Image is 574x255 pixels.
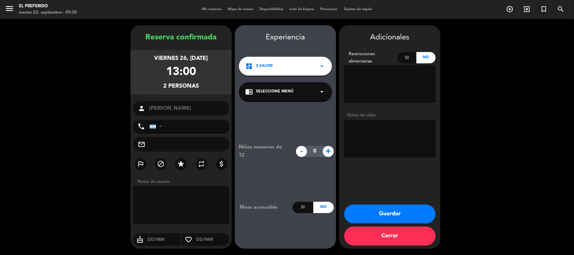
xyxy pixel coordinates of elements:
[344,32,436,44] div: Adicionales
[198,160,205,168] i: repeat
[154,54,208,63] div: viernes 26, [DATE]
[344,112,436,119] div: Notas de visita
[313,202,334,213] div: No
[317,8,340,11] span: Pre-acceso
[286,8,317,11] span: Lista de Espera
[177,160,185,168] i: star
[182,236,195,243] i: favorite_border
[137,160,144,168] i: outlined_flag
[166,63,196,82] div: 13:00
[235,32,336,44] div: Experiencia
[397,52,417,63] div: Si
[344,227,436,246] button: Cerrar
[344,205,436,223] button: Guardar
[5,4,14,13] i: menu
[293,202,313,213] div: Si
[416,52,436,63] div: No
[195,236,229,244] input: DD/MM
[506,5,513,13] i: add_circle_outline
[318,88,326,96] i: arrow_drop_down
[150,120,164,132] div: Argentina: +54
[256,8,286,11] span: Disponibilidad
[19,3,77,9] div: El Preferido
[134,178,232,185] div: Notas de usuario
[256,63,273,69] span: 2-SALON
[540,5,548,13] i: turned_in_not
[163,82,199,91] div: 2 personas
[157,160,165,168] i: block
[557,5,565,13] i: search
[19,9,77,16] div: martes 23. septiembre - 09:20
[523,5,531,13] i: exit_to_app
[138,105,145,112] i: person
[245,62,253,70] i: dashboard
[138,141,145,148] i: mail_outline
[5,4,14,15] button: menu
[147,236,181,244] input: DD/MM
[296,146,307,157] span: -
[256,89,293,95] span: Seleccione Menú
[318,62,326,70] i: arrow_drop_down
[235,203,293,212] div: Mesa accessible
[323,146,334,157] span: +
[245,88,253,96] i: chrome_reader_mode
[133,236,147,243] i: cake
[344,50,397,65] div: Restricciones alimentarias
[218,160,225,168] i: attach_money
[137,123,145,130] i: phone
[340,8,375,11] span: Tarjetas de regalo
[130,32,232,44] div: Reserva confirmada
[199,8,225,11] span: Mis reservas
[234,143,293,159] div: Niños menores de 12
[225,8,256,11] span: Mapa de mesas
